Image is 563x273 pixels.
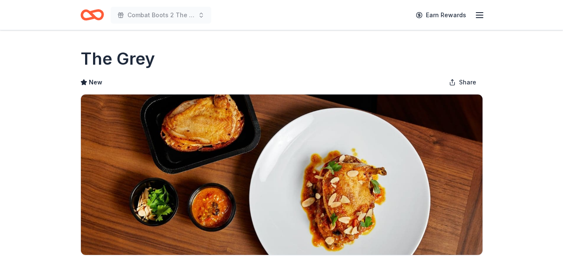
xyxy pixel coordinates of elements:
a: Home [80,5,104,25]
h1: The Grey [80,47,155,71]
span: Share [459,77,476,87]
span: Combat Boots 2 The Boardroom presents the "United We Stand" Campaign [127,10,195,20]
span: New [89,77,102,87]
button: Combat Boots 2 The Boardroom presents the "United We Stand" Campaign [111,7,211,24]
button: Share [442,74,483,91]
img: Image for The Grey [81,94,483,255]
a: Earn Rewards [411,8,471,23]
